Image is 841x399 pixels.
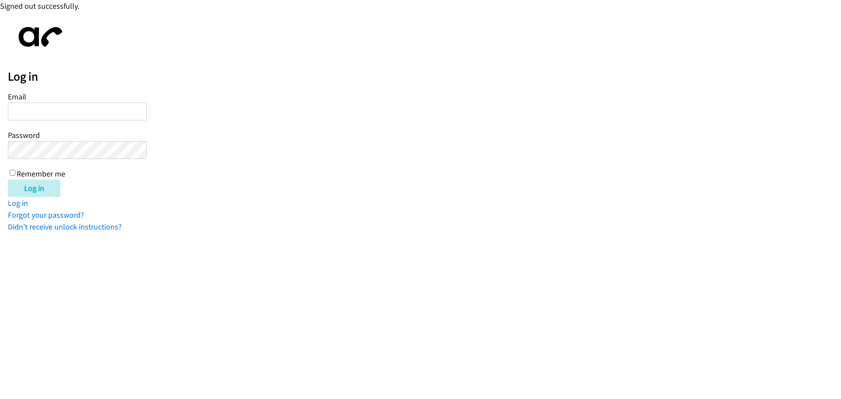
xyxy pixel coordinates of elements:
label: Password [8,130,40,140]
a: Didn't receive unlock instructions? [8,222,122,232]
label: Remember me [17,169,65,179]
input: Log in [8,180,60,197]
img: aphone-8a226864a2ddd6a5e75d1ebefc011f4aa8f32683c2d82f3fb0802fe031f96514.svg [8,20,69,54]
a: Forgot your password? [8,210,84,220]
h2: Log in [8,69,841,84]
a: Log in [8,198,28,208]
label: Email [8,92,26,102]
